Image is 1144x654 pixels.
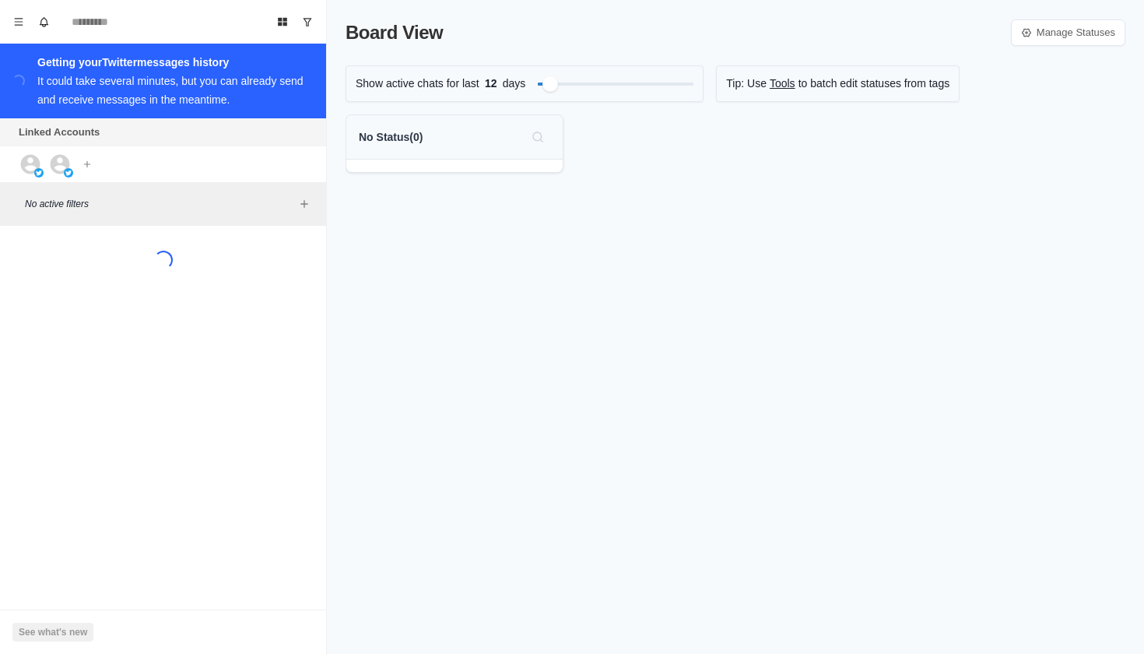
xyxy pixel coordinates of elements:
a: Manage Statuses [1011,19,1125,46]
div: Getting your Twitter messages history [37,53,307,72]
img: picture [64,168,73,178]
button: Search [525,125,550,149]
p: Board View [346,19,443,47]
p: Show active chats for last [356,76,479,92]
span: 12 [479,76,503,92]
p: to batch edit statuses from tags [798,76,950,92]
p: No active filters [25,197,295,211]
button: Board View [270,9,295,34]
p: days [503,76,526,92]
button: Menu [6,9,31,34]
img: picture [34,168,44,178]
p: Linked Accounts [19,125,100,140]
p: Tip: Use [726,76,767,92]
button: Notifications [31,9,56,34]
button: Add filters [295,195,314,213]
div: It could take several minutes, but you can already send and receive messages in the meantime. [37,75,304,106]
button: Add account [78,155,97,174]
div: Filter by activity days [542,76,558,92]
a: Tools [770,76,795,92]
button: Show unread conversations [295,9,320,34]
button: See what's new [12,623,93,642]
p: No Status ( 0 ) [359,129,423,146]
